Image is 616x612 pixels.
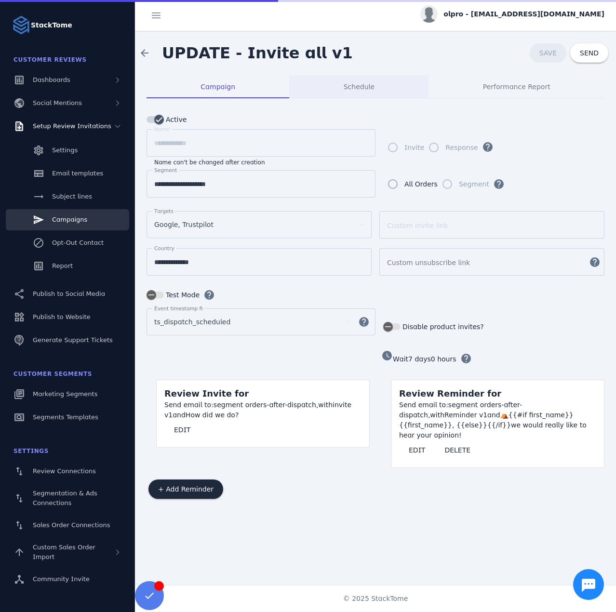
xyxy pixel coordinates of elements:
span: Marketing Segments [33,390,97,398]
span: Generate Support Tickets [33,336,113,344]
button: DELETE [435,440,480,460]
a: Publish to Social Media [6,283,129,305]
div: segment orders-after-dispatch, Reminder v1 ⛺{{#if first_name}}{{first_name}}, {{else}}{{/if}}we w... [399,400,596,440]
a: Community Invite [6,569,129,590]
a: Subject lines [6,186,129,207]
span: © 2025 StackTome [343,594,408,604]
mat-label: Segment [154,167,177,173]
button: EDIT [399,440,435,460]
span: ts_dispatch_scheduled [154,316,230,328]
span: Settings [52,146,78,154]
mat-icon: watch_later [381,350,393,361]
a: Report [6,255,129,277]
span: 0 hours [431,355,456,363]
span: olpro - [EMAIL_ADDRESS][DOMAIN_NAME] [443,9,604,19]
mat-label: Targets [154,208,174,214]
div: segment orders-after-dispatch, invite v1 How did we do? [164,400,362,420]
mat-label: Event timestamp field [154,306,210,311]
span: Customer Segments [13,371,92,377]
mat-label: Custom unsubscribe link [387,259,470,266]
a: Review Connections [6,461,129,482]
span: Setup Review Invitations [33,122,111,130]
span: Campaigns [52,216,87,223]
span: Segments Templates [33,413,98,421]
span: Report [52,262,73,269]
strong: StackTome [31,20,72,30]
span: + Add Reminder [158,486,214,492]
span: EDIT [409,447,425,453]
span: Review Reminder for [399,388,501,399]
span: Performance Report [483,83,550,90]
span: UPDATE - Invite all v1 [162,44,353,62]
a: Opt-Out Contact [6,232,129,253]
span: Social Mentions [33,99,82,106]
span: SEND [580,50,599,56]
a: Email templates [6,163,129,184]
span: Sales Order Connections [33,521,110,529]
img: profile.jpg [420,5,438,23]
span: Schedule [344,83,375,90]
label: Disable product invites? [401,321,484,333]
a: Segments Templates [6,407,129,428]
span: 7 days [408,355,431,363]
span: Customer Reviews [13,56,87,63]
button: olpro - [EMAIL_ADDRESS][DOMAIN_NAME] [420,5,604,23]
button: + Add Reminder [148,479,223,499]
span: Send email to: [399,401,448,409]
img: Logo image [12,15,31,35]
span: and [487,411,500,419]
span: Subject lines [52,193,92,200]
mat-label: Country [154,245,174,251]
a: Settings [6,140,129,161]
span: Google, Trustpilot [154,219,214,230]
button: EDIT [164,420,200,439]
span: Community Invite [33,575,90,583]
span: Publish to Social Media [33,290,105,297]
span: EDIT [174,426,190,433]
span: Segmentation & Ads Connections [33,490,97,506]
span: Send email to: [164,401,214,409]
a: Publish to Website [6,306,129,328]
span: Dashboards [33,76,70,83]
span: Email templates [52,170,103,177]
label: Invite [402,142,424,153]
span: Campaign [201,83,235,90]
button: SEND [570,43,608,63]
mat-label: Name [154,126,169,132]
a: Campaigns [6,209,129,230]
span: Review Connections [33,467,96,475]
span: Review Invite for [164,388,249,399]
label: Active [164,114,187,125]
span: Wait [393,355,408,363]
mat-icon: help [352,316,375,328]
input: Segment [154,178,368,190]
span: Opt-Out Contact [52,239,104,246]
span: Settings [13,448,49,454]
span: Custom Sales Order Import [33,544,95,560]
a: Segmentation & Ads Connections [6,484,129,513]
mat-label: Custom invite link [387,222,448,229]
span: with [430,411,444,419]
span: with [318,401,333,409]
span: Publish to Website [33,313,90,320]
a: Generate Support Tickets [6,330,129,351]
mat-hint: Name can't be changed after creation [154,157,265,166]
input: Country [154,256,364,268]
label: Segment [457,178,489,190]
a: Marketing Segments [6,384,129,405]
span: DELETE [444,447,470,453]
label: Response [443,142,478,153]
span: and [173,411,186,419]
div: All Orders [404,178,438,190]
label: Test Mode [164,289,200,301]
a: Sales Order Connections [6,515,129,536]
